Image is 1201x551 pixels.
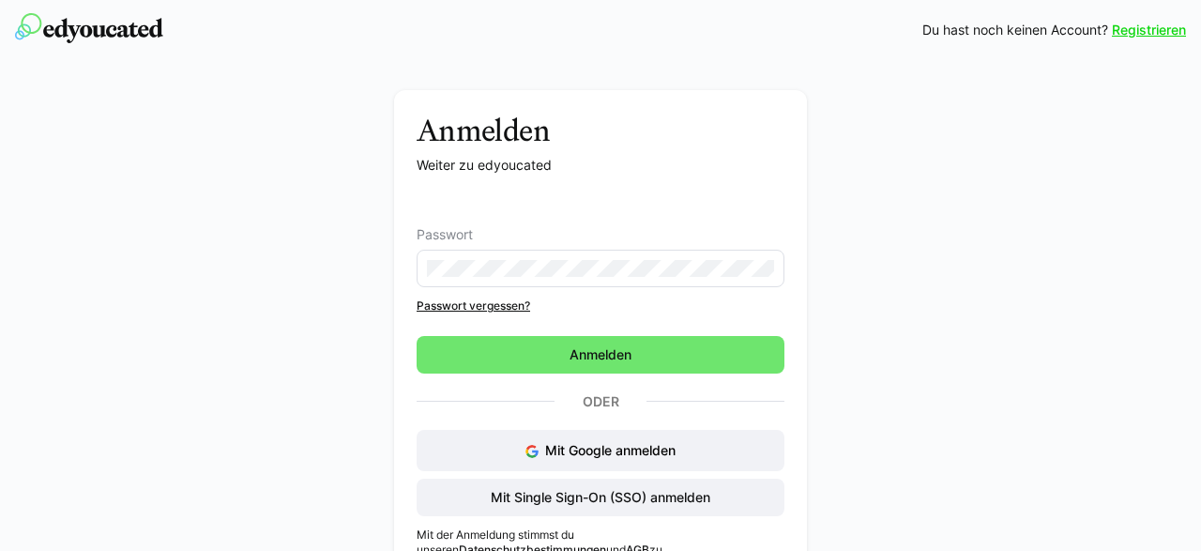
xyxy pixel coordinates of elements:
[417,113,784,148] h3: Anmelden
[555,389,646,415] p: Oder
[545,442,676,458] span: Mit Google anmelden
[417,298,784,314] a: Passwort vergessen?
[417,479,784,516] button: Mit Single Sign-On (SSO) anmelden
[417,156,784,175] p: Weiter zu edyoucated
[1112,21,1186,39] a: Registrieren
[922,21,1108,39] span: Du hast noch keinen Account?
[567,345,634,364] span: Anmelden
[417,227,473,242] span: Passwort
[488,488,713,507] span: Mit Single Sign-On (SSO) anmelden
[417,430,784,471] button: Mit Google anmelden
[15,13,163,43] img: edyoucated
[417,336,784,374] button: Anmelden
